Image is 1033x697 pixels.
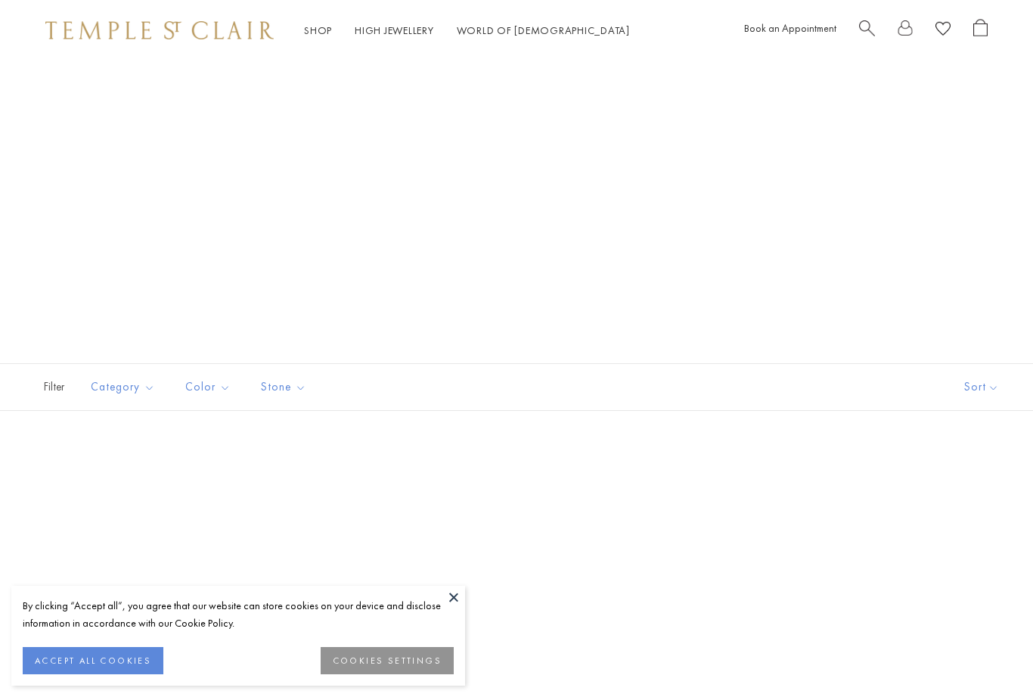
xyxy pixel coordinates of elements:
button: Show sort by [930,364,1033,410]
a: Search [859,19,875,42]
a: View Wishlist [935,19,951,42]
a: ShopShop [304,23,332,37]
iframe: Gorgias live chat messenger [957,626,1018,682]
a: High JewelleryHigh Jewellery [355,23,434,37]
button: Category [79,370,166,404]
img: Temple St. Clair [45,21,274,39]
button: Color [174,370,242,404]
a: Book an Appointment [744,21,836,35]
span: Color [178,378,242,397]
nav: Main navigation [304,21,630,40]
button: COOKIES SETTINGS [321,647,454,674]
span: Category [83,378,166,397]
button: ACCEPT ALL COOKIES [23,647,163,674]
span: Stone [253,378,318,397]
a: Open Shopping Bag [973,19,988,42]
a: World of [DEMOGRAPHIC_DATA]World of [DEMOGRAPHIC_DATA] [457,23,630,37]
div: By clicking “Accept all”, you agree that our website can store cookies on your device and disclos... [23,597,454,632]
button: Stone [250,370,318,404]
